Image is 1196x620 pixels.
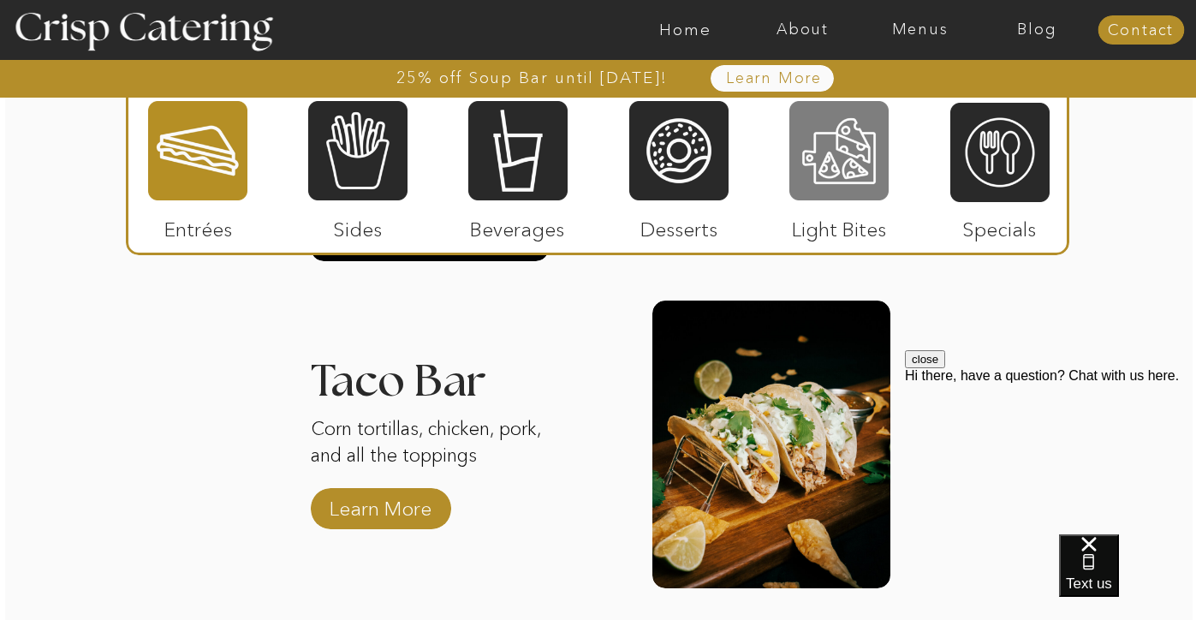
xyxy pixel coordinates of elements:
[1059,534,1196,620] iframe: podium webchat widget bubble
[461,200,574,250] p: Beverages
[905,350,1196,556] iframe: podium webchat widget prompt
[744,21,861,39] a: About
[979,21,1096,39] a: Blog
[943,200,1056,250] p: Specials
[782,200,896,250] p: Light Bites
[627,21,744,39] a: Home
[300,200,414,250] p: Sides
[1098,22,1184,39] a: Contact
[622,200,736,250] p: Desserts
[311,360,549,381] h3: Taco Bar
[687,70,862,87] a: Learn More
[311,416,549,498] p: Corn tortillas, chicken, pork, and all the toppings
[861,21,979,39] a: Menus
[335,69,729,86] a: 25% off Soup Bar until [DATE]!
[141,200,255,250] p: Entrées
[324,480,437,529] a: Learn More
